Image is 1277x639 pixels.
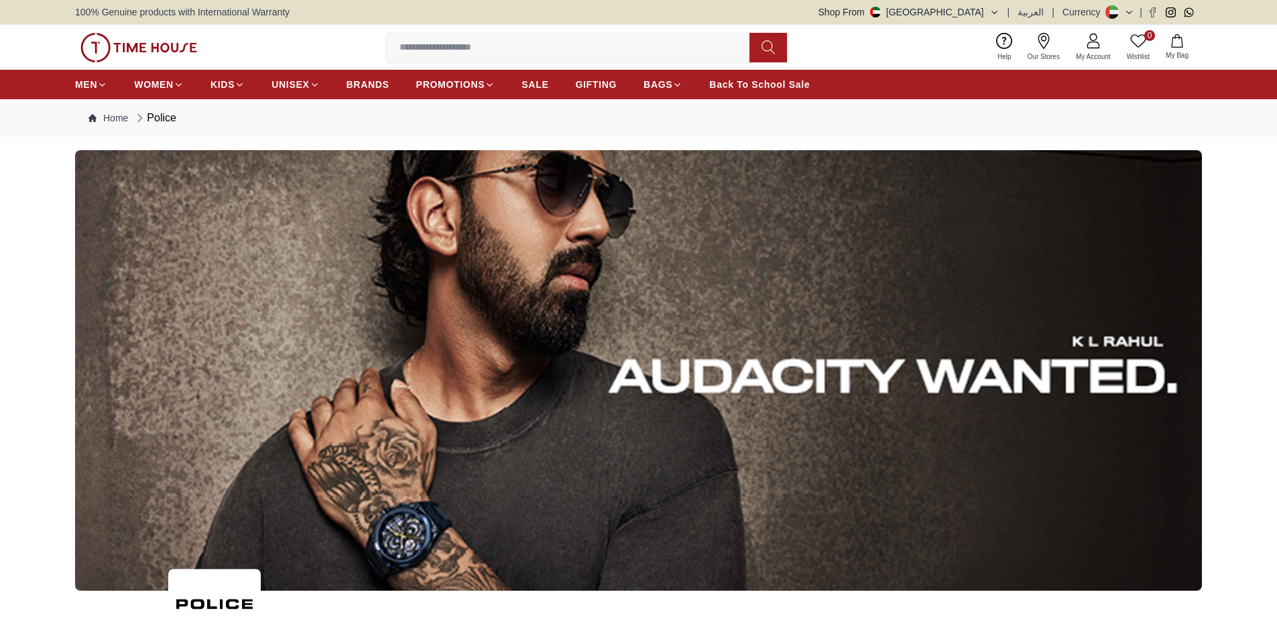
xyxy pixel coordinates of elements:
a: UNISEX [271,72,319,97]
img: United Arab Emirates [870,7,881,17]
span: | [1140,5,1142,19]
button: العربية [1018,5,1044,19]
a: SALE [522,72,548,97]
a: 0Wishlist [1119,30,1158,64]
span: | [1008,5,1010,19]
span: Wishlist [1121,52,1155,62]
a: BAGS [644,72,682,97]
span: Help [992,52,1017,62]
a: Home [88,111,128,125]
span: Our Stores [1022,52,1065,62]
span: PROMOTIONS [416,78,485,91]
a: MEN [75,72,107,97]
a: Whatsapp [1184,7,1194,17]
button: Shop From[GEOGRAPHIC_DATA] [818,5,999,19]
div: Police [133,110,176,126]
span: | [1052,5,1054,19]
span: My Account [1071,52,1116,62]
span: KIDS [210,78,235,91]
a: Back To School Sale [709,72,810,97]
span: MEN [75,78,97,91]
div: Currency [1062,5,1106,19]
img: ... [168,569,261,639]
span: BAGS [644,78,672,91]
span: 0 [1144,30,1155,41]
nav: Breadcrumb [75,99,1202,137]
img: ... [75,150,1202,591]
a: KIDS [210,72,245,97]
img: ... [80,33,197,62]
a: BRANDS [347,72,389,97]
span: GIFTING [575,78,617,91]
a: GIFTING [575,72,617,97]
a: Instagram [1166,7,1176,17]
button: My Bag [1158,32,1197,63]
span: SALE [522,78,548,91]
a: Help [989,30,1020,64]
a: Our Stores [1020,30,1068,64]
a: WOMEN [134,72,184,97]
span: My Bag [1160,50,1194,60]
span: UNISEX [271,78,309,91]
span: WOMEN [134,78,174,91]
span: Back To School Sale [709,78,810,91]
a: Facebook [1148,7,1158,17]
span: BRANDS [347,78,389,91]
a: PROMOTIONS [416,72,495,97]
span: 100% Genuine products with International Warranty [75,5,290,19]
